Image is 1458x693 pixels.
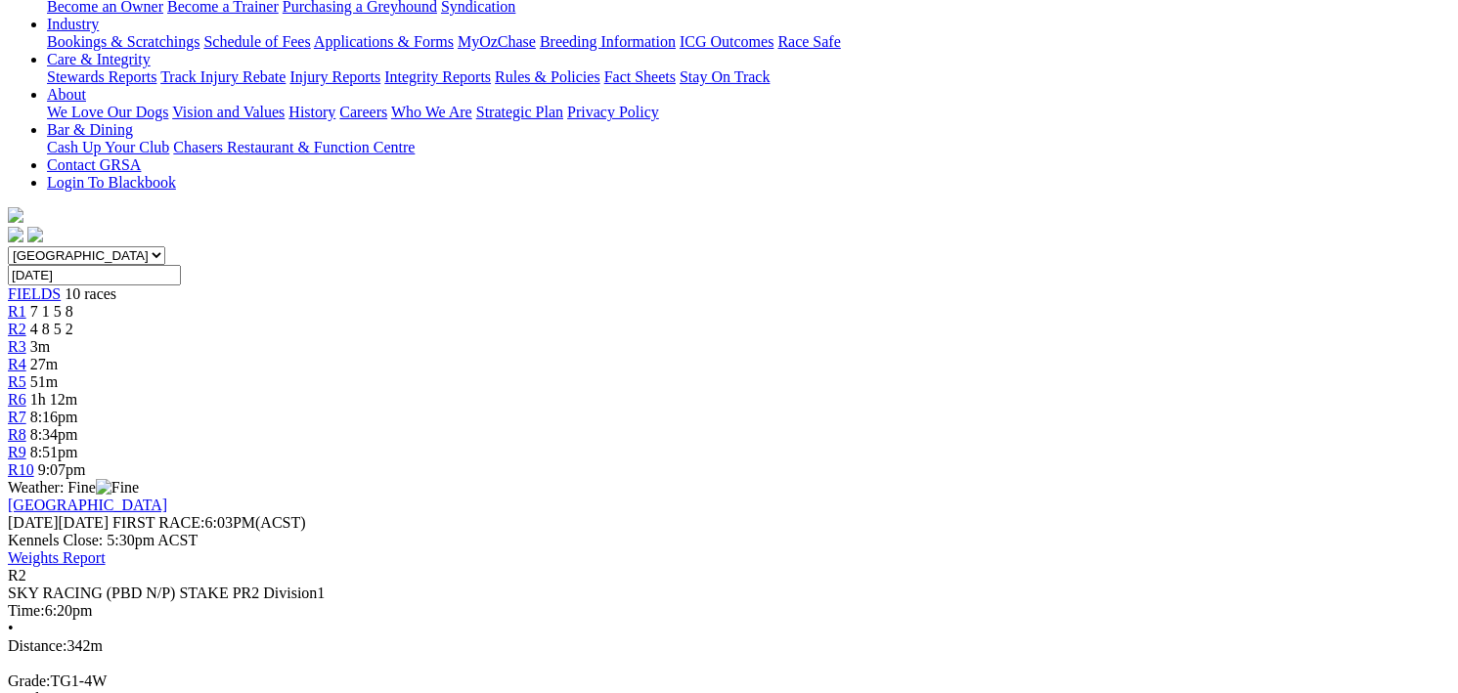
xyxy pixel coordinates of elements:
a: Rules & Policies [495,68,600,85]
span: Grade: [8,672,51,689]
a: Industry [47,16,99,32]
span: 27m [30,356,58,372]
div: TG1-4W [8,672,1450,690]
a: About [47,86,86,103]
span: 51m [30,373,58,390]
img: logo-grsa-white.png [8,207,23,223]
a: Contact GRSA [47,156,141,173]
span: 4 8 5 2 [30,321,73,337]
span: Weather: Fine [8,479,139,496]
div: Kennels Close: 5:30pm ACST [8,532,1450,549]
a: Bar & Dining [47,121,133,138]
span: 3m [30,338,50,355]
span: [DATE] [8,514,59,531]
a: Care & Integrity [47,51,151,67]
span: • [8,620,14,636]
a: Who We Are [391,104,472,120]
span: 8:16pm [30,409,78,425]
input: Select date [8,265,181,285]
div: 6:20pm [8,602,1450,620]
span: 10 races [65,285,116,302]
span: R2 [8,567,26,584]
a: History [288,104,335,120]
a: [GEOGRAPHIC_DATA] [8,497,167,513]
span: 7 1 5 8 [30,303,73,320]
a: R1 [8,303,26,320]
a: Stay On Track [680,68,770,85]
a: Fact Sheets [604,68,676,85]
img: facebook.svg [8,227,23,242]
a: R3 [8,338,26,355]
a: R7 [8,409,26,425]
a: Schedule of Fees [203,33,310,50]
span: [DATE] [8,514,109,531]
div: About [47,104,1450,121]
a: We Love Our Dogs [47,104,168,120]
a: Login To Blackbook [47,174,176,191]
span: 8:51pm [30,444,78,460]
a: R6 [8,391,26,408]
span: Distance: [8,637,66,654]
span: 1h 12m [30,391,77,408]
a: R2 [8,321,26,337]
span: FIRST RACE: [112,514,204,531]
a: FIELDS [8,285,61,302]
a: Bookings & Scratchings [47,33,199,50]
a: Careers [339,104,387,120]
a: Race Safe [777,33,840,50]
span: 6:03PM(ACST) [112,514,306,531]
div: Bar & Dining [47,139,1450,156]
a: Injury Reports [289,68,380,85]
span: 8:34pm [30,426,78,443]
img: Fine [96,479,139,497]
a: R10 [8,461,34,478]
a: R9 [8,444,26,460]
a: Integrity Reports [384,68,491,85]
a: Breeding Information [540,33,676,50]
div: SKY RACING (PBD N/P) STAKE PR2 Division1 [8,585,1450,602]
a: Stewards Reports [47,68,156,85]
div: Care & Integrity [47,68,1450,86]
div: Industry [47,33,1450,51]
div: 342m [8,637,1450,655]
a: ICG Outcomes [680,33,773,50]
span: Time: [8,602,45,619]
a: Track Injury Rebate [160,68,286,85]
a: R4 [8,356,26,372]
a: Privacy Policy [567,104,659,120]
a: Applications & Forms [314,33,454,50]
a: Chasers Restaurant & Function Centre [173,139,415,155]
img: twitter.svg [27,227,43,242]
a: Vision and Values [172,104,285,120]
a: Weights Report [8,549,106,566]
a: R5 [8,373,26,390]
a: Strategic Plan [476,104,563,120]
a: Cash Up Your Club [47,139,169,155]
span: 9:07pm [38,461,86,478]
a: R8 [8,426,26,443]
a: MyOzChase [458,33,536,50]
